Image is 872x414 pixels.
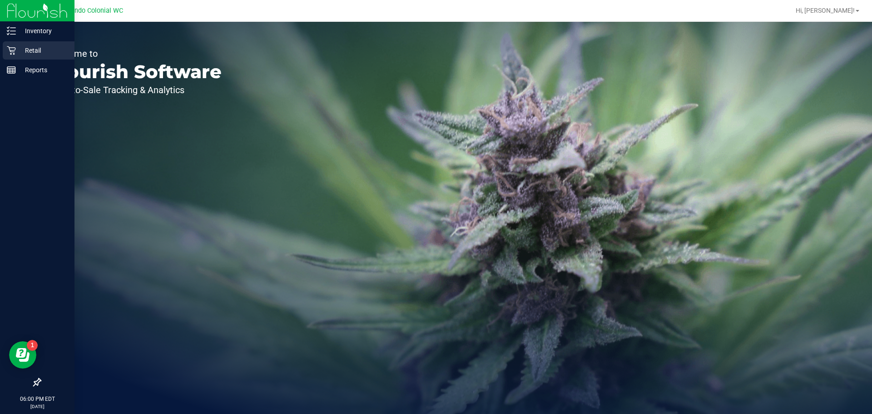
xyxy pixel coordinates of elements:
p: 06:00 PM EDT [4,395,70,403]
p: Welcome to [49,49,222,58]
inline-svg: Inventory [7,26,16,35]
span: Hi, [PERSON_NAME]! [796,7,855,14]
p: Retail [16,45,70,56]
span: Orlando Colonial WC [62,7,123,15]
p: Reports [16,65,70,75]
p: Flourish Software [49,63,222,81]
iframe: Resource center unread badge [27,340,38,351]
p: Seed-to-Sale Tracking & Analytics [49,85,222,95]
inline-svg: Retail [7,46,16,55]
p: Inventory [16,25,70,36]
inline-svg: Reports [7,65,16,75]
p: [DATE] [4,403,70,410]
iframe: Resource center [9,341,36,369]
